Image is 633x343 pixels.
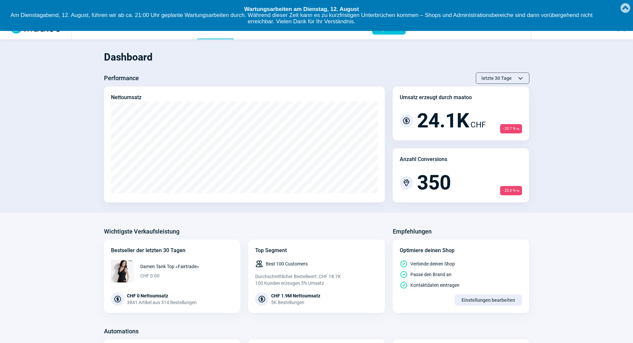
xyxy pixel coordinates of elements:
div: Optimiere deinen Shop [400,247,522,255]
span: Am Dienstagabend, 12. August, führen wir ab ca. 21:00 Uhr geplante Wartungsarbeiten durch. Währen... [11,12,592,25]
span: Einstellungen bearbeiten [462,295,515,305]
span: Passe den Brand an [410,271,452,278]
span: Damen Tank Top «Fairtrade» [140,263,199,270]
span: letzte 30 Tage [481,73,512,84]
strong: Wartungsarbeiten am Dienstag, 12. August [244,6,359,12]
h1: Dashboard [104,46,529,69]
div: 3841 Artikel aus 514 Bestellungen [127,299,197,306]
div: 5K Bestellungen [271,299,320,306]
div: Top Segment [255,247,378,255]
div: Durchschnittlicher Bestellwert: CHF 18.7K 100 Kunden erzeugen 5% Umsatz [255,273,378,286]
div: Anzahl Conversions [400,155,447,163]
span: Kontaktdaten eintragen [410,282,460,288]
h3: Wichtigste Verkaufsleistung [104,226,179,237]
h3: Empfehlungen [393,226,432,237]
img: 68x68 [111,260,134,282]
span: Best 100 Customers [266,260,308,267]
span: Verbinde deinen Shop [410,260,455,267]
span: 24.1K [417,111,469,131]
div: Bestseller der letzten 30 Tagen [111,247,234,255]
button: Einstellungen bearbeiten [455,294,522,306]
span: CHF [471,119,486,131]
div: Umsatz erzeugt durch maatoo [400,93,472,101]
div: CHF 0 Nettoumsatz [127,292,197,299]
span: 350 [417,173,451,193]
div: Nettoumsatz [111,93,142,101]
span: - 20.7 % [500,124,522,133]
span: CHF 0.00 [140,272,199,279]
h3: Performance [104,73,139,84]
div: CHF 1.9M Nettoumsatz [271,292,320,299]
span: - 25.5 % [500,186,522,195]
h3: Automations [104,326,139,337]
